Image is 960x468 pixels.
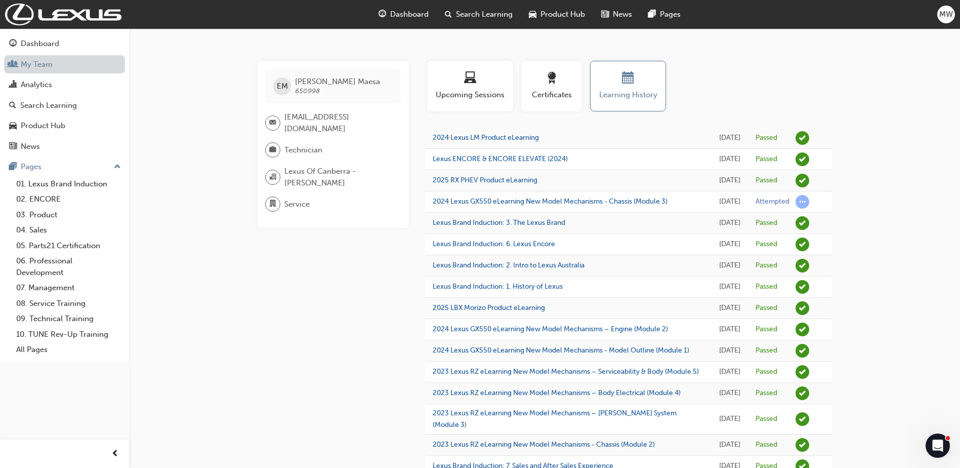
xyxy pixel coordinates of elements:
[796,280,809,294] span: learningRecordVerb_PASS-icon
[12,342,125,358] a: All Pages
[464,72,476,86] span: laptop-icon
[433,388,681,397] a: 2023 Lexus RZ eLearning New Model Mechanisms – Body Electrical (Module 4)
[756,440,777,450] div: Passed
[433,282,563,291] a: Lexus Brand Induction: 1. History of Lexus
[4,34,125,53] a: Dashboard
[796,195,809,209] span: learningRecordVerb_ATTEMPT-icon
[12,207,125,223] a: 03. Product
[756,303,777,313] div: Passed
[796,386,809,400] span: learningRecordVerb_PASS-icon
[796,174,809,187] span: learningRecordVerb_PASS-icon
[756,325,777,334] div: Passed
[5,4,121,25] img: Trak
[719,302,740,314] div: Thu Sep 11 2025 15:18:20 GMT+1000 (Australian Eastern Standard Time)
[719,175,740,186] div: Thu Sep 18 2025 17:38:12 GMT+1000 (Australian Eastern Standard Time)
[590,61,666,111] button: Learning History
[284,166,393,188] span: Lexus Of Canberra - [PERSON_NAME]
[9,101,16,110] span: search-icon
[4,116,125,135] a: Product Hub
[433,367,699,376] a: 2023 Lexus RZ eLearning New Model Mechanisms – Serviceability & Body (Module 5)
[433,240,555,248] a: Lexus Brand Induction: 6. Lexus Encore
[269,143,276,157] span: briefcase-icon
[295,77,380,86] span: [PERSON_NAME] Maesa
[601,8,609,21] span: news-icon
[9,163,17,172] span: pages-icon
[433,303,545,312] a: 2025 LBX Morizo Product eLearning
[12,191,125,207] a: 02. ENCORE
[21,161,41,173] div: Pages
[796,216,809,230] span: learningRecordVerb_PASS-icon
[12,296,125,311] a: 08. Service Training
[433,325,668,333] a: 2024 Lexus GX550 eLearning New Model Mechanisms – Engine (Module 2)
[719,439,740,451] div: Tue Jun 04 2024 15:24:21 GMT+1000 (Australian Eastern Standard Time)
[114,161,121,174] span: up-icon
[269,171,276,184] span: organisation-icon
[295,87,320,95] span: 650998
[4,96,125,115] a: Search Learning
[437,4,521,25] a: search-iconSearch Learning
[4,32,125,158] button: DashboardMy TeamAnalyticsSearch LearningProduct HubNews
[9,122,17,131] span: car-icon
[12,280,125,296] a: 07. Management
[445,8,452,21] span: search-icon
[370,4,437,25] a: guage-iconDashboard
[719,132,740,144] div: Fri Sep 26 2025 11:23:41 GMT+1000 (Australian Eastern Standard Time)
[21,141,40,152] div: News
[433,346,689,355] a: 2024 Lexus GX550 eLearning New Model Mechanisms - Model Outline (Module 1)
[284,111,393,134] span: [EMAIL_ADDRESS][DOMAIN_NAME]
[719,345,740,357] div: Wed Sep 18 2024 15:33:51 GMT+1000 (Australian Eastern Standard Time)
[939,9,953,20] span: MW
[622,72,634,86] span: calendar-icon
[433,133,539,142] a: 2024 Lexus LM Product eLearning
[111,448,119,460] span: prev-icon
[21,120,65,132] div: Product Hub
[21,38,59,50] div: Dashboard
[640,4,689,25] a: pages-iconPages
[4,137,125,156] a: News
[796,323,809,336] span: learningRecordVerb_PASS-icon
[719,196,740,208] div: Thu Sep 18 2025 17:31:57 GMT+1000 (Australian Eastern Standard Time)
[521,4,593,25] a: car-iconProduct Hub
[9,40,17,49] span: guage-icon
[719,281,740,293] div: Thu Sep 18 2025 17:18:33 GMT+1000 (Australian Eastern Standard Time)
[719,413,740,425] div: Tue Jun 04 2024 15:36:52 GMT+1000 (Australian Eastern Standard Time)
[796,344,809,358] span: learningRecordVerb_PASS-icon
[796,365,809,379] span: learningRecordVerb_PASS-icon
[756,218,777,228] div: Passed
[796,152,809,166] span: learningRecordVerb_PASS-icon
[529,8,536,21] span: car-icon
[9,60,17,69] span: people-icon
[9,142,17,151] span: news-icon
[12,238,125,254] a: 05. Parts21 Certification
[433,409,677,429] a: 2023 Lexus RZ eLearning New Model Mechanisms – [PERSON_NAME] System (Module 3)
[284,199,310,210] span: Service
[12,176,125,192] a: 01. Lexus Brand Induction
[433,261,585,269] a: Lexus Brand Induction: 2. Intro to Lexus Australia
[719,239,740,250] div: Thu Sep 18 2025 17:24:47 GMT+1000 (Australian Eastern Standard Time)
[756,282,777,292] div: Passed
[435,89,506,101] span: Upcoming Sessions
[719,366,740,378] div: Wed Jun 05 2024 15:42:50 GMT+1000 (Australian Eastern Standard Time)
[756,367,777,377] div: Passed
[529,89,574,101] span: Certificates
[379,8,386,21] span: guage-icon
[756,197,789,207] div: Attempted
[937,6,955,23] button: MW
[756,154,777,164] div: Passed
[719,387,740,399] div: Wed Jun 05 2024 15:24:05 GMT+1000 (Australian Eastern Standard Time)
[756,240,777,249] div: Passed
[540,9,585,20] span: Product Hub
[269,198,276,211] span: department-icon
[648,8,656,21] span: pages-icon
[719,153,740,165] div: Fri Sep 26 2025 11:03:46 GMT+1000 (Australian Eastern Standard Time)
[12,222,125,238] a: 04. Sales
[433,218,565,227] a: Lexus Brand Induction: 3. The Lexus Brand
[593,4,640,25] a: news-iconNews
[4,158,125,176] button: Pages
[756,176,777,185] div: Passed
[756,388,777,398] div: Passed
[277,81,288,92] span: EM
[390,9,429,20] span: Dashboard
[796,412,809,426] span: learningRecordVerb_PASS-icon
